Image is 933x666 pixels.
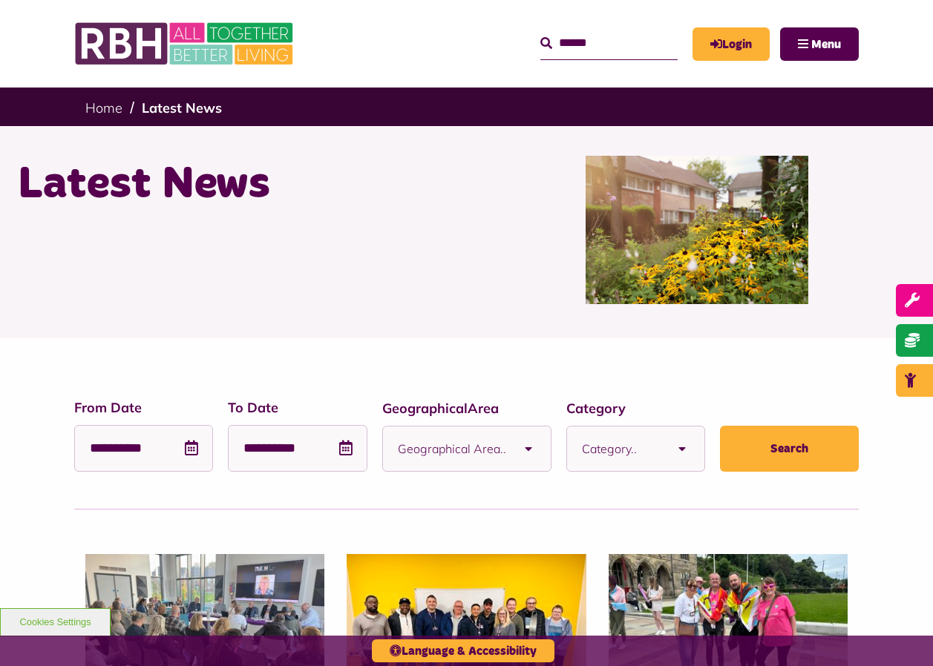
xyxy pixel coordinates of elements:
a: Latest News [142,99,222,116]
button: Search [720,426,859,472]
a: MyRBH [693,27,770,61]
label: GeographicalArea [382,398,551,418]
h1: Latest News [18,156,456,214]
span: Category.. [582,426,660,471]
iframe: Netcall Web Assistant for live chat [866,599,933,666]
img: RBH [74,15,297,73]
button: Language & Accessibility [372,639,554,662]
span: Geographical Area.. [398,426,506,471]
span: Menu [811,39,841,50]
label: From Date [74,398,213,418]
label: Category [566,398,705,418]
label: To Date [228,398,367,418]
a: Home [85,99,122,116]
button: Navigation [780,27,859,61]
img: SAZ MEDIA RBH HOUSING4 [586,156,808,304]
